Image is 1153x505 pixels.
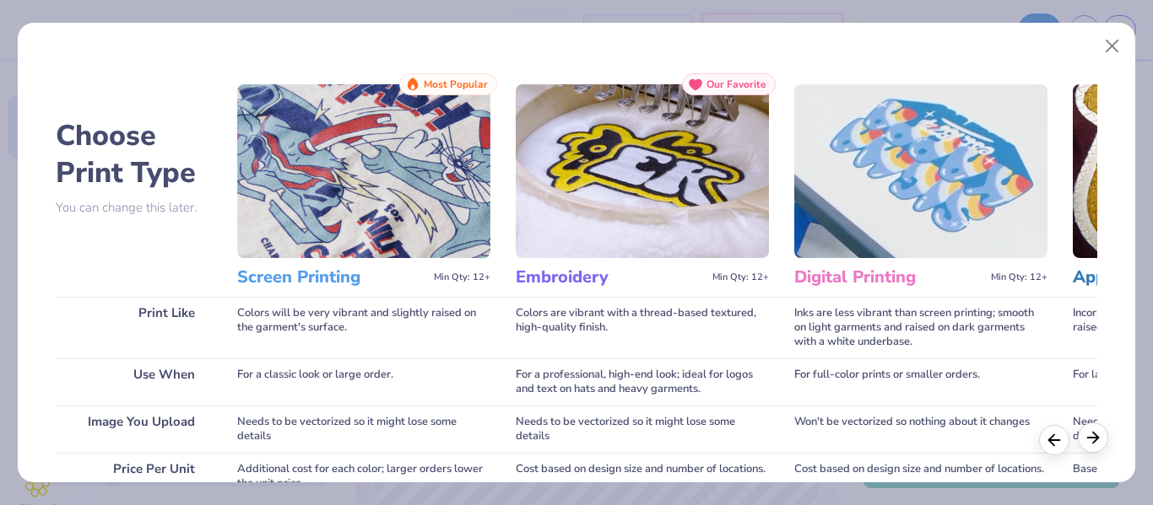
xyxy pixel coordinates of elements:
[237,453,490,500] div: Additional cost for each color; larger orders lower the unit price.
[56,297,212,358] div: Print Like
[712,271,769,283] span: Min Qty: 12+
[237,297,490,358] div: Colors will be very vibrant and slightly raised on the garment's surface.
[56,453,212,500] div: Price Per Unit
[56,117,212,191] h2: Choose Print Type
[516,297,769,358] div: Colors are vibrant with a thread-based textured, high-quality finish.
[237,358,490,406] div: For a classic look or large order.
[1096,30,1128,62] button: Close
[794,297,1047,358] div: Inks are less vibrant than screen printing; smooth on light garments and raised on dark garments ...
[706,78,766,90] span: Our Favorite
[794,358,1047,406] div: For full-color prints or smaller orders.
[991,271,1047,283] span: Min Qty: 12+
[424,78,488,90] span: Most Popular
[516,406,769,453] div: Needs to be vectorized so it might lose some details
[516,266,706,288] h3: Embroidery
[56,358,212,406] div: Use When
[516,453,769,500] div: Cost based on design size and number of locations.
[794,266,984,288] h3: Digital Printing
[434,271,490,283] span: Min Qty: 12+
[794,406,1047,453] div: Won't be vectorized so nothing about it changes
[237,84,490,258] img: Screen Printing
[794,453,1047,500] div: Cost based on design size and number of locations.
[56,406,212,453] div: Image You Upload
[516,84,769,258] img: Embroidery
[516,358,769,406] div: For a professional, high-end look; ideal for logos and text on hats and heavy garments.
[237,266,427,288] h3: Screen Printing
[56,201,212,215] p: You can change this later.
[237,406,490,453] div: Needs to be vectorized so it might lose some details
[794,84,1047,258] img: Digital Printing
